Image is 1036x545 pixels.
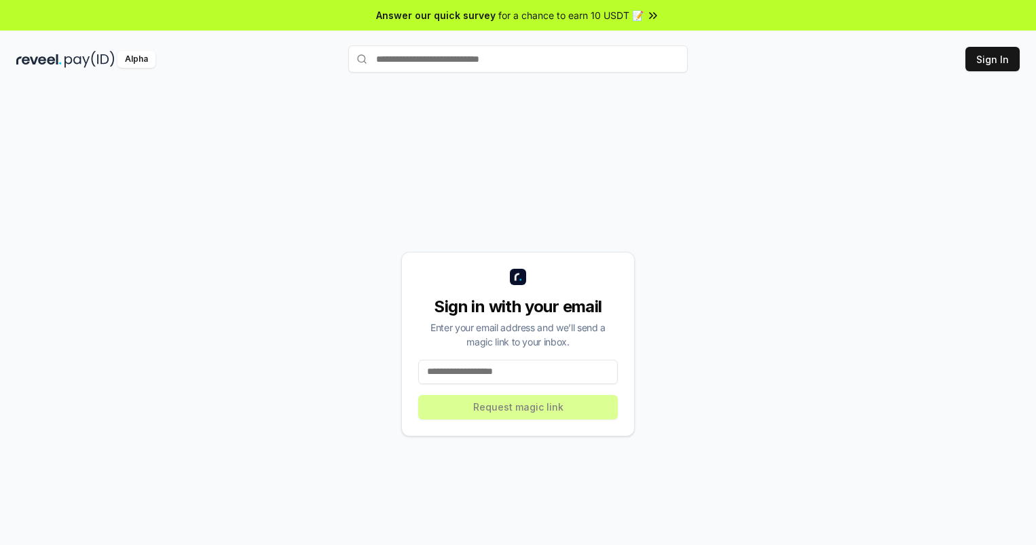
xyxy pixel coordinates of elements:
span: for a chance to earn 10 USDT 📝 [498,8,644,22]
button: Sign In [965,47,1020,71]
img: logo_small [510,269,526,285]
div: Sign in with your email [418,296,618,318]
div: Enter your email address and we’ll send a magic link to your inbox. [418,320,618,349]
span: Answer our quick survey [376,8,496,22]
img: reveel_dark [16,51,62,68]
div: Alpha [117,51,155,68]
img: pay_id [64,51,115,68]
